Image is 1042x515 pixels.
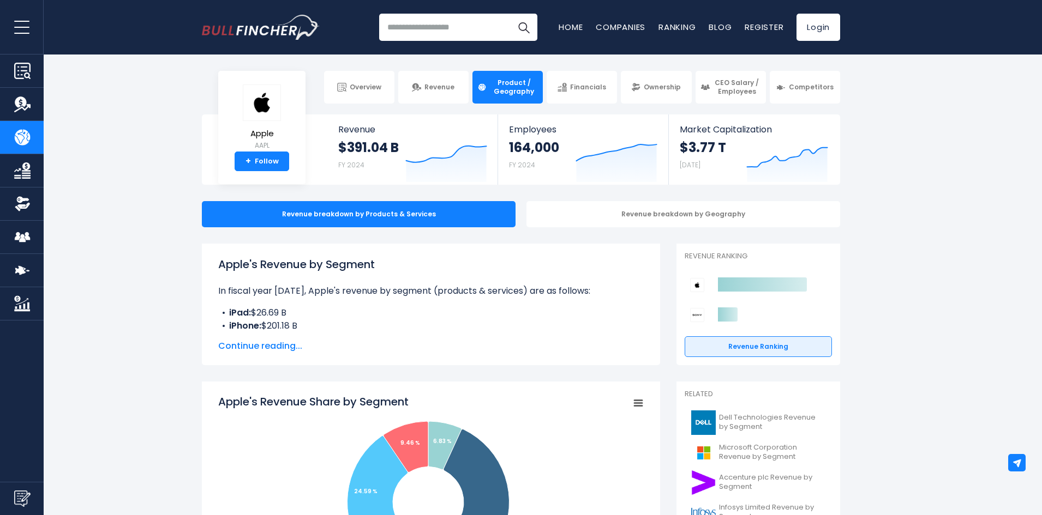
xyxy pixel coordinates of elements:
tspan: 6.83 % [433,437,452,445]
img: Sony Group Corporation competitors logo [690,308,704,322]
img: Apple competitors logo [690,278,704,292]
tspan: 24.59 % [354,487,378,495]
span: Overview [350,83,381,92]
a: Go to homepage [202,15,319,40]
div: Revenue breakdown by Products & Services [202,201,516,227]
a: Companies [596,21,645,33]
a: Login [797,14,840,41]
p: In fiscal year [DATE], Apple's revenue by segment (products & services) are as follows: [218,284,644,298]
span: Dell Technologies Revenue by Segment [719,413,825,432]
a: Ownership [621,71,691,104]
span: Employees [509,124,657,135]
strong: $391.04 B [338,139,399,156]
tspan: 9.46 % [400,439,420,447]
span: CEO Salary / Employees [713,78,761,95]
a: Revenue [398,71,469,104]
a: Microsoft Corporation Revenue by Segment [685,438,832,468]
span: Microsoft Corporation Revenue by Segment [719,443,825,462]
a: Accenture plc Revenue by Segment [685,468,832,498]
div: Revenue breakdown by Geography [526,201,840,227]
li: $201.18 B [218,319,644,332]
span: Revenue [338,124,487,135]
span: Apple [243,129,281,138]
span: Revenue [424,83,454,92]
p: Revenue Ranking [685,252,832,261]
strong: + [245,156,251,166]
a: Revenue Ranking [685,336,832,357]
strong: 164,000 [509,139,559,156]
a: Competitors [770,71,840,104]
button: Search [510,14,537,41]
a: Blog [709,21,732,33]
p: Related [685,390,832,399]
small: FY 2024 [509,160,535,169]
img: DELL logo [691,410,716,435]
span: Continue reading... [218,340,644,353]
a: Register [745,21,783,33]
span: Ownership [644,83,681,92]
a: CEO Salary / Employees [696,71,766,104]
h1: Apple's Revenue by Segment [218,256,644,272]
span: Market Capitalization [680,124,828,135]
a: Ranking [658,21,696,33]
b: iPad: [229,306,251,319]
a: +Follow [235,152,289,171]
small: FY 2024 [338,160,364,169]
a: Home [559,21,583,33]
a: Product / Geography [472,71,543,104]
img: Ownership [14,196,31,212]
span: Financials [570,83,606,92]
small: [DATE] [680,160,700,169]
a: Apple AAPL [242,84,282,152]
img: ACN logo [691,470,716,495]
a: Financials [547,71,617,104]
span: Accenture plc Revenue by Segment [719,473,825,492]
img: MSFT logo [691,440,716,465]
a: Dell Technologies Revenue by Segment [685,408,832,438]
span: Competitors [789,83,834,92]
a: Employees 164,000 FY 2024 [498,114,668,185]
small: AAPL [243,141,281,150]
a: Overview [324,71,394,104]
img: Bullfincher logo [202,15,320,40]
tspan: Apple's Revenue Share by Segment [218,394,409,409]
span: Product / Geography [490,78,538,95]
strong: $3.77 T [680,139,726,156]
b: iPhone: [229,319,261,332]
li: $26.69 B [218,306,644,319]
a: Revenue $391.04 B FY 2024 [327,114,498,185]
a: Market Capitalization $3.77 T [DATE] [669,114,839,185]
